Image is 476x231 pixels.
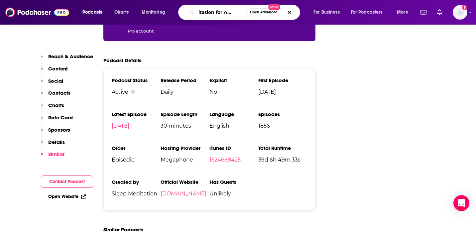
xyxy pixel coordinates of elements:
button: Social [41,78,63,90]
span: 1856 [258,123,307,129]
span: Sleep Meditation [112,190,161,197]
a: Show notifications dropdown [434,7,445,18]
div: Open Intercom Messenger [453,195,469,211]
h3: First Episode [258,77,307,83]
span: For Podcasters [351,8,383,17]
p: Similar [48,151,64,157]
a: 1524688425 [209,157,241,163]
h3: Explicit [209,77,258,83]
div: Search podcasts, credits, & more... [184,5,306,20]
span: Megaphone [161,157,209,163]
h3: Episodes [258,111,307,117]
img: User Profile [453,5,467,20]
span: English [209,123,258,129]
h2: Podcast Details [103,57,141,63]
button: open menu [78,7,111,18]
h3: Podcast Status [112,77,161,83]
button: Similar [41,151,64,163]
span: Podcasts [82,8,102,17]
h3: Has Guests [209,179,258,185]
p: Social [48,78,63,84]
p: Rate Card [48,114,73,121]
img: Podchaser - Follow, Share and Rate Podcasts [5,6,69,19]
span: [DATE] [258,89,307,95]
button: open menu [137,7,174,18]
button: Content [41,65,68,78]
button: Open AdvancedNew [247,8,281,16]
p: Contacts [48,90,70,96]
button: open menu [309,7,348,18]
a: Show notifications dropdown [418,7,429,18]
span: More [397,8,408,17]
a: Charts [110,7,133,18]
h3: Latest Episode [112,111,161,117]
p: Reach & Audience [48,53,93,59]
button: Contact Podcast [41,175,93,188]
h3: Language [209,111,258,117]
span: For Business [313,8,340,17]
div: Active [112,89,161,95]
button: Charts [41,102,64,114]
h3: Created by [112,179,161,185]
input: Search podcasts, credits, & more... [196,7,247,18]
a: Open Website [48,194,86,199]
p: Details [48,139,65,145]
a: [DATE] [112,123,129,129]
button: Sponsors [41,127,70,139]
svg: Add a profile image [462,5,467,10]
a: [DOMAIN_NAME] [161,190,206,197]
span: Logged in as megcassidy [453,5,467,20]
button: open menu [346,7,392,18]
span: New [268,4,280,10]
span: Charts [114,8,129,17]
span: Open Advanced [250,11,278,14]
p: Content [48,65,68,72]
h3: Release Period [161,77,209,83]
span: 30 minutes [161,123,209,129]
button: Contacts [41,90,70,102]
span: 39d 6h 49m 33s [258,157,307,163]
p: See by upgrading your Pro account. [128,16,248,36]
h3: Total Runtime [258,145,307,151]
span: No [209,89,258,95]
h3: Official Website [161,179,209,185]
span: Episodic [112,157,161,163]
span: Monitoring [142,8,165,17]
button: Reach & Audience [41,53,93,65]
h3: Hosting Provider [161,145,209,151]
h3: Order [112,145,161,151]
span: Unlikely [209,190,258,197]
span: Daily [161,89,209,95]
p: Sponsors [48,127,70,133]
button: Show profile menu [453,5,467,20]
h3: Episode Length [161,111,209,117]
button: open menu [392,7,416,18]
h3: iTunes ID [209,145,258,151]
p: Charts [48,102,64,108]
button: Rate Card [41,114,73,127]
button: Details [41,139,65,151]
